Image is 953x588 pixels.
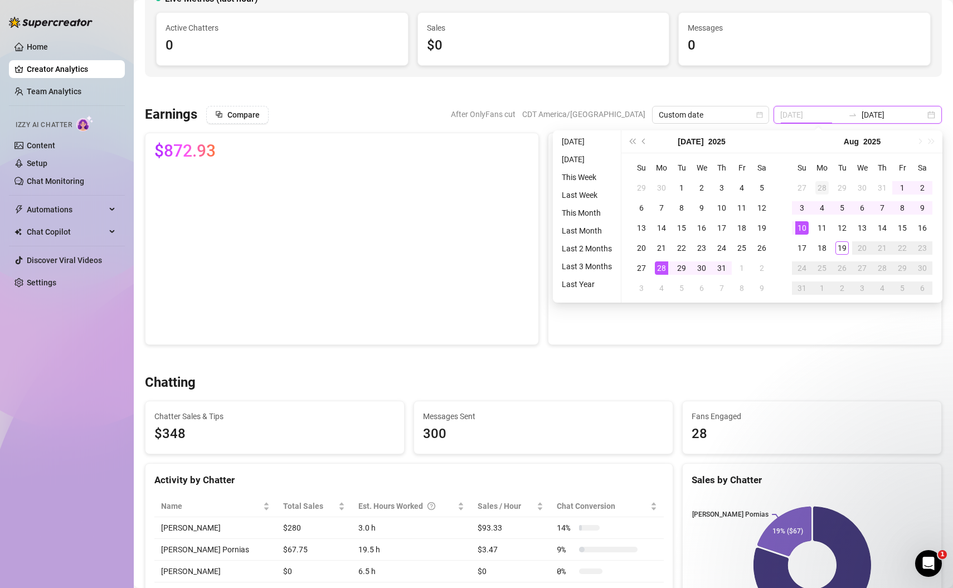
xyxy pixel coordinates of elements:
a: Creator Analytics [27,60,116,78]
div: 4 [815,201,829,215]
td: 2025-08-01 [732,258,752,278]
div: 14 [876,221,889,235]
td: 2025-08-08 [892,198,912,218]
td: 2025-08-05 [672,278,692,298]
td: 2025-08-29 [892,258,912,278]
div: 13 [855,221,869,235]
div: 23 [916,241,929,255]
span: Chat Copilot [27,223,106,241]
div: 30 [695,261,708,275]
th: Total Sales [276,495,352,517]
a: Team Analytics [27,87,81,96]
td: 2025-08-10 [792,218,812,238]
div: 30 [655,181,668,195]
div: 16 [695,221,708,235]
td: 2025-08-31 [792,278,812,298]
div: 4 [876,281,889,295]
div: 21 [876,241,889,255]
div: 25 [735,241,748,255]
div: 5 [835,201,849,215]
td: 2025-08-14 [872,218,892,238]
td: 2025-07-24 [712,238,732,258]
th: Sa [752,158,772,178]
button: Last year (Control + left) [626,130,638,153]
td: 2025-08-03 [792,198,812,218]
td: $3.47 [471,539,550,561]
td: 2025-07-31 [712,258,732,278]
td: 2025-06-29 [631,178,651,198]
div: 28 [815,181,829,195]
span: Messages [688,22,921,34]
span: 0 % [557,565,575,577]
div: 3 [795,201,809,215]
div: 10 [715,201,728,215]
div: 300 [423,424,664,445]
div: 28 [876,261,889,275]
div: 30 [855,181,869,195]
span: Messages Sent [423,410,664,422]
td: 2025-08-26 [832,258,852,278]
a: Discover Viral Videos [27,256,102,265]
span: question-circle [427,500,435,512]
td: 2025-08-09 [752,278,772,298]
td: 2025-07-18 [732,218,752,238]
td: 2025-08-04 [651,278,672,298]
span: $872.93 [154,142,216,160]
th: Th [712,158,732,178]
td: 2025-08-13 [852,218,872,238]
div: 1 [735,261,748,275]
td: 2025-07-29 [832,178,852,198]
div: 22 [896,241,909,255]
td: 2025-07-27 [631,258,651,278]
div: 27 [795,181,809,195]
td: [PERSON_NAME] [154,561,276,582]
div: Sales by Chatter [692,473,932,488]
span: thunderbolt [14,205,23,214]
td: 2025-08-30 [912,258,932,278]
div: 6 [695,281,708,295]
td: 2025-07-17 [712,218,732,238]
td: 2025-07-03 [712,178,732,198]
th: Sa [912,158,932,178]
td: 2025-07-20 [631,238,651,258]
td: 2025-07-01 [672,178,692,198]
td: 2025-07-28 [651,258,672,278]
div: 15 [896,221,909,235]
th: Tu [832,158,852,178]
td: 2025-08-02 [752,258,772,278]
button: Previous month (PageUp) [638,130,650,153]
td: 2025-07-04 [732,178,752,198]
td: 2025-09-02 [832,278,852,298]
div: 26 [835,261,849,275]
td: 2025-08-04 [812,198,832,218]
span: 9 % [557,543,575,556]
div: 31 [795,281,809,295]
td: 2025-07-05 [752,178,772,198]
td: 2025-07-11 [732,198,752,218]
td: 2025-08-16 [912,218,932,238]
div: 29 [896,261,909,275]
div: 27 [855,261,869,275]
li: Last Week [557,188,616,202]
td: 2025-07-16 [692,218,712,238]
div: 27 [635,261,648,275]
td: 2025-08-12 [832,218,852,238]
div: 14 [655,221,668,235]
button: Compare [206,106,269,124]
td: 2025-08-05 [832,198,852,218]
div: 16 [916,221,929,235]
td: 2025-08-06 [852,198,872,218]
iframe: Intercom live chat [915,550,942,577]
li: Last Year [557,278,616,291]
td: $280 [276,517,352,539]
div: 3 [855,281,869,295]
button: Choose a month [844,130,859,153]
li: [DATE] [557,153,616,166]
span: swap-right [848,110,857,119]
th: Name [154,495,276,517]
div: 20 [855,241,869,255]
div: 30 [916,261,929,275]
td: 2025-07-10 [712,198,732,218]
div: 5 [675,281,688,295]
td: 2025-08-01 [892,178,912,198]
